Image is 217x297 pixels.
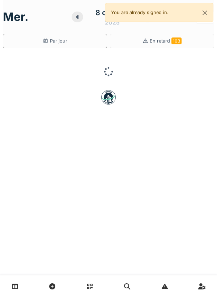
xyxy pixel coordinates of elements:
[150,38,182,44] span: En retard
[171,37,182,44] span: 103
[197,3,213,22] button: Close
[3,10,29,24] h1: mer.
[105,3,213,22] div: You are already signed in.
[105,18,120,27] div: 2025
[43,37,67,44] div: Par jour
[95,7,129,18] div: 8 octobre
[101,90,116,105] img: badge-BVDL4wpA.svg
